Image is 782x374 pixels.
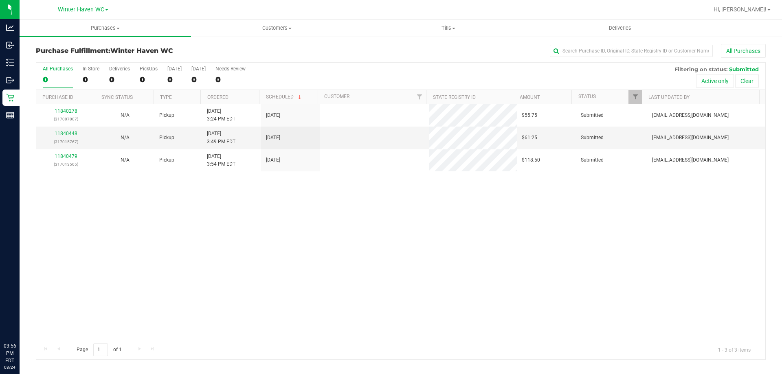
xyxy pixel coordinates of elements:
[140,66,158,72] div: PickUps
[648,94,690,100] a: Last Updated By
[55,108,77,114] a: 11840278
[43,75,73,84] div: 0
[413,90,426,104] a: Filter
[6,76,14,84] inline-svg: Outbound
[581,134,604,142] span: Submitted
[41,138,90,146] p: (317015767)
[628,90,642,104] a: Filter
[581,112,604,119] span: Submitted
[714,6,767,13] span: Hi, [PERSON_NAME]!
[36,47,279,55] h3: Purchase Fulfillment:
[8,309,33,333] iframe: Resource center
[534,20,706,37] a: Deliveries
[191,66,206,72] div: [DATE]
[6,111,14,119] inline-svg: Reports
[159,156,174,164] span: Pickup
[110,47,173,55] span: Winter Haven WC
[159,134,174,142] span: Pickup
[20,24,191,32] span: Purchases
[41,160,90,168] p: (317013565)
[652,156,729,164] span: [EMAIL_ADDRESS][DOMAIN_NAME]
[363,24,534,32] span: Tills
[207,107,235,123] span: [DATE] 3:24 PM EDT
[207,153,235,168] span: [DATE] 3:54 PM EDT
[266,112,280,119] span: [DATE]
[121,112,130,118] span: Not Applicable
[167,66,182,72] div: [DATE]
[121,134,130,142] button: N/A
[215,66,246,72] div: Needs Review
[58,6,104,13] span: Winter Haven WC
[735,74,759,88] button: Clear
[121,135,130,140] span: Not Applicable
[121,112,130,119] button: N/A
[109,75,130,84] div: 0
[121,156,130,164] button: N/A
[6,59,14,67] inline-svg: Inventory
[42,94,73,100] a: Purchase ID
[191,20,362,37] a: Customers
[83,75,99,84] div: 0
[362,20,534,37] a: Tills
[581,156,604,164] span: Submitted
[215,75,246,84] div: 0
[55,131,77,136] a: 11840448
[207,94,228,100] a: Ordered
[6,94,14,102] inline-svg: Retail
[598,24,642,32] span: Deliveries
[101,94,133,100] a: Sync Status
[324,94,349,99] a: Customer
[520,94,540,100] a: Amount
[578,94,596,99] a: Status
[70,343,128,356] span: Page of 1
[652,112,729,119] span: [EMAIL_ADDRESS][DOMAIN_NAME]
[4,342,16,364] p: 03:56 PM EDT
[140,75,158,84] div: 0
[41,115,90,123] p: (317007007)
[522,156,540,164] span: $118.50
[20,20,191,37] a: Purchases
[160,94,172,100] a: Type
[522,134,537,142] span: $61.25
[121,157,130,163] span: Not Applicable
[207,130,235,145] span: [DATE] 3:49 PM EDT
[43,66,73,72] div: All Purchases
[696,74,734,88] button: Active only
[729,66,759,72] span: Submitted
[109,66,130,72] div: Deliveries
[266,156,280,164] span: [DATE]
[191,24,362,32] span: Customers
[433,94,476,100] a: State Registry ID
[652,134,729,142] span: [EMAIL_ADDRESS][DOMAIN_NAME]
[167,75,182,84] div: 0
[6,41,14,49] inline-svg: Inbound
[55,153,77,159] a: 11840479
[522,112,537,119] span: $55.75
[83,66,99,72] div: In Store
[93,343,108,356] input: 1
[191,75,206,84] div: 0
[721,44,766,58] button: All Purchases
[6,24,14,32] inline-svg: Analytics
[674,66,727,72] span: Filtering on status:
[550,45,713,57] input: Search Purchase ID, Original ID, State Registry ID or Customer Name...
[159,112,174,119] span: Pickup
[712,343,757,356] span: 1 - 3 of 3 items
[266,94,303,100] a: Scheduled
[266,134,280,142] span: [DATE]
[4,364,16,370] p: 08/24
